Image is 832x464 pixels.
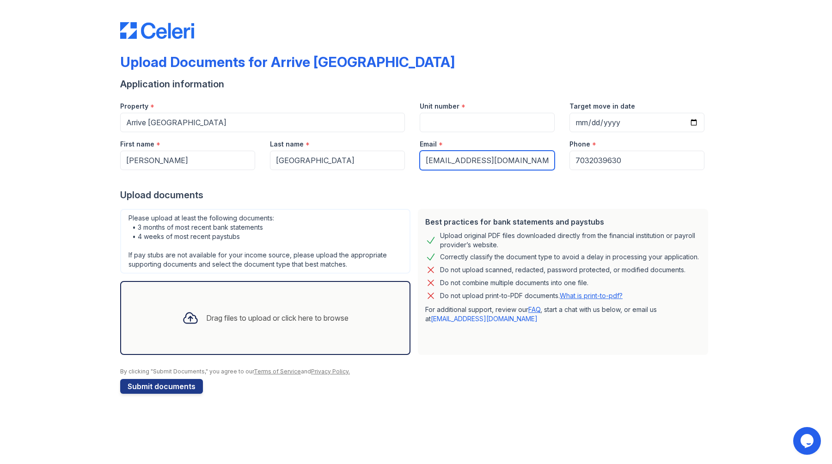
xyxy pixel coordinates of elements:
[120,209,410,274] div: Please upload at least the following documents: • 3 months of most recent bank statements • 4 wee...
[440,231,701,250] div: Upload original PDF files downloaded directly from the financial institution or payroll provider’...
[528,305,540,313] a: FAQ
[425,305,701,324] p: For additional support, review our , start a chat with us below, or email us at
[206,312,349,324] div: Drag files to upload or click here to browse
[440,277,588,288] div: Do not combine multiple documents into one file.
[120,379,203,394] button: Submit documents
[569,102,635,111] label: Target move in date
[311,368,350,375] a: Privacy Policy.
[120,54,455,70] div: Upload Documents for Arrive [GEOGRAPHIC_DATA]
[420,102,459,111] label: Unit number
[793,427,823,455] iframe: chat widget
[120,368,712,375] div: By clicking "Submit Documents," you agree to our and
[120,22,194,39] img: CE_Logo_Blue-a8612792a0a2168367f1c8372b55b34899dd931a85d93a1a3d3e32e68fde9ad4.png
[120,140,154,149] label: First name
[569,140,590,149] label: Phone
[120,102,148,111] label: Property
[560,292,623,299] a: What is print-to-pdf?
[254,368,301,375] a: Terms of Service
[440,251,699,263] div: Correctly classify the document type to avoid a delay in processing your application.
[431,315,538,323] a: [EMAIL_ADDRESS][DOMAIN_NAME]
[120,78,712,91] div: Application information
[120,189,712,201] div: Upload documents
[270,140,304,149] label: Last name
[420,140,437,149] label: Email
[425,216,701,227] div: Best practices for bank statements and paystubs
[440,264,685,275] div: Do not upload scanned, redacted, password protected, or modified documents.
[440,291,623,300] p: Do not upload print-to-PDF documents.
